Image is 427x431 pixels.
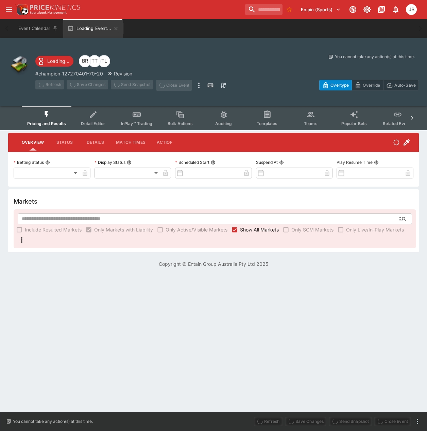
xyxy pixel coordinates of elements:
button: Connected to PK [347,3,359,16]
img: PriceKinetics Logo [15,3,29,16]
button: Auto-Save [383,80,419,90]
span: Templates [257,121,277,126]
img: Sportsbook Management [30,11,67,14]
button: Play Resume Time [374,160,379,165]
span: Auditing [215,121,232,126]
button: Overview [16,134,49,151]
p: Loading... [47,57,69,65]
p: Suspend At [256,159,278,165]
button: Documentation [375,3,388,16]
div: Event type filters [22,106,405,130]
div: Start From [319,80,419,90]
span: Only Live/In-Play Markets [346,226,404,233]
span: Only SGM Markets [291,226,334,233]
button: Details [80,134,110,151]
button: more [195,80,203,91]
button: Overtype [319,80,352,90]
svg: More [18,236,26,244]
input: search [245,4,283,15]
p: You cannot take any action(s) at this time. [335,54,415,60]
span: Show All Markets [240,226,279,233]
span: Teams [304,121,318,126]
p: Revision [114,70,132,77]
span: Bulk Actions [168,121,193,126]
span: Only Markets with Liability [94,226,153,233]
button: Select Tenant [297,4,345,15]
button: Open [397,213,409,225]
div: John Seaton [406,4,417,15]
div: Ben Raymond [79,55,91,67]
div: Tofayel Topu [88,55,101,67]
p: Overtype [330,82,349,89]
button: open drawer [3,3,15,16]
p: Betting Status [14,159,44,165]
img: PriceKinetics [30,5,80,10]
span: Popular Bets [341,121,367,126]
p: Display Status [95,159,125,165]
button: Override [352,80,383,90]
p: You cannot take any action(s) at this time. [13,418,93,425]
button: Toggle light/dark mode [361,3,373,16]
button: John Seaton [404,2,419,17]
h5: Markets [14,197,37,205]
button: Status [49,134,80,151]
span: InPlay™ Trading [121,121,152,126]
button: Scheduled Start [211,160,216,165]
img: other.png [8,54,30,75]
button: Display Status [127,160,132,165]
p: Play Resume Time [337,159,373,165]
button: Actions [151,134,182,151]
p: Override [363,82,380,89]
button: Match Times [110,134,151,151]
button: Notifications [390,3,402,16]
button: Betting Status [45,160,50,165]
button: Loading Event... [63,19,123,38]
div: Trent Lewis [98,55,110,67]
p: Auto-Save [394,82,416,89]
button: more [413,417,422,426]
span: Detail Editor [81,121,105,126]
p: Copy To Clipboard [35,70,103,77]
span: Include Resulted Markets [25,226,82,233]
span: Related Events [383,121,412,126]
button: Suspend At [279,160,284,165]
button: Event Calendar [14,19,62,38]
span: Only Active/Visible Markets [166,226,227,233]
button: No Bookmarks [284,4,295,15]
p: Scheduled Start [175,159,209,165]
span: Pricing and Results [27,121,66,126]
